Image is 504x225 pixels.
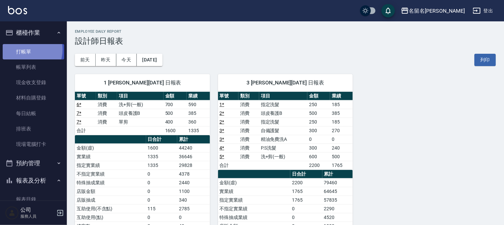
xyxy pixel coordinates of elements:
[75,213,146,222] td: 互助使用(點)
[8,6,27,14] img: Logo
[146,204,178,213] td: 115
[238,135,259,144] td: 消費
[146,135,178,144] th: 日合計
[116,54,137,66] button: 今天
[238,109,259,118] td: 消費
[307,144,330,152] td: 300
[307,109,330,118] td: 500
[330,109,353,118] td: 385
[187,109,210,118] td: 385
[75,144,146,152] td: 金額(虛)
[164,92,187,100] th: 金額
[164,118,187,126] td: 400
[3,90,64,105] a: 材料自購登錄
[259,152,307,161] td: 洗+剪(一般)
[117,118,164,126] td: 單剪
[290,178,322,187] td: 2200
[330,135,353,144] td: 0
[3,59,64,75] a: 帳單列表
[3,106,64,121] a: 每日結帳
[218,187,291,196] td: 實業績
[330,100,353,109] td: 185
[307,161,330,170] td: 2200
[382,4,395,17] button: save
[75,187,146,196] td: 店販金額
[259,144,307,152] td: P.S洗髮
[146,187,178,196] td: 0
[146,213,178,222] td: 0
[75,92,210,135] table: a dense table
[20,213,55,219] p: 服務人員
[238,92,259,100] th: 類別
[322,170,353,179] th: 累計
[218,161,239,170] td: 合計
[3,192,64,207] a: 報表目錄
[307,100,330,109] td: 250
[470,5,496,17] button: 登出
[330,144,353,152] td: 240
[226,79,345,86] span: 3 [PERSON_NAME][DATE] 日報表
[117,92,164,100] th: 項目
[290,204,322,213] td: 0
[330,92,353,100] th: 業績
[290,196,322,204] td: 1765
[218,178,291,187] td: 金額(虛)
[409,7,465,15] div: 名留名[PERSON_NAME]
[218,92,353,170] table: a dense table
[146,152,178,161] td: 1335
[238,152,259,161] td: 消費
[259,126,307,135] td: 自備護髮
[5,206,19,220] img: Person
[117,109,164,118] td: 頭皮養護B
[177,196,210,204] td: 340
[218,92,239,100] th: 單號
[75,161,146,170] td: 指定實業績
[164,126,187,135] td: 1600
[177,187,210,196] td: 1100
[75,178,146,187] td: 特殊抽成業績
[259,135,307,144] td: 精油免費洗A
[398,4,468,18] button: 名留名[PERSON_NAME]
[290,187,322,196] td: 1765
[307,118,330,126] td: 250
[75,170,146,178] td: 不指定實業績
[259,118,307,126] td: 指定洗髮
[330,161,353,170] td: 1765
[177,152,210,161] td: 36646
[177,204,210,213] td: 2785
[259,92,307,100] th: 項目
[259,109,307,118] td: 頭皮養護B
[75,126,96,135] td: 合計
[164,100,187,109] td: 700
[96,100,117,109] td: 消費
[322,187,353,196] td: 64645
[96,54,116,66] button: 昨天
[187,92,210,100] th: 業績
[137,54,162,66] button: [DATE]
[146,196,178,204] td: 0
[322,178,353,187] td: 79460
[330,126,353,135] td: 270
[218,196,291,204] td: 指定實業績
[177,135,210,144] th: 累計
[20,207,55,213] h5: 公司
[307,92,330,100] th: 金額
[3,155,64,172] button: 預約管理
[187,100,210,109] td: 590
[83,79,202,86] span: 1 [PERSON_NAME][DATE] 日報表
[307,152,330,161] td: 600
[146,161,178,170] td: 1335
[75,196,146,204] td: 店販抽成
[96,109,117,118] td: 消費
[75,152,146,161] td: 實業績
[177,170,210,178] td: 4378
[3,44,64,59] a: 打帳單
[177,161,210,170] td: 29828
[3,137,64,152] a: 現場電腦打卡
[330,118,353,126] td: 185
[187,118,210,126] td: 360
[164,109,187,118] td: 500
[146,170,178,178] td: 0
[290,213,322,222] td: 0
[238,144,259,152] td: 消費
